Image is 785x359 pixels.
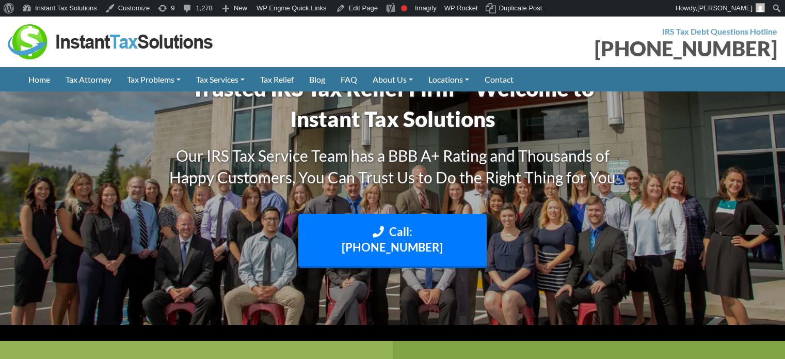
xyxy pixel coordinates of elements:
a: Instant Tax Solutions Logo [8,36,214,45]
span: [PERSON_NAME] [697,4,752,12]
img: Instant Tax Solutions Logo [8,24,214,59]
a: Tax Attorney [58,67,119,91]
a: Call: [PHONE_NUMBER] [298,214,487,269]
a: About Us [365,67,421,91]
a: Tax Problems [119,67,188,91]
div: Focus keyphrase not set [401,5,407,11]
strong: IRS Tax Debt Questions Hotline [662,26,777,36]
a: Tax Relief [252,67,301,91]
h1: Trusted IRS Tax Relief Firm – Welcome to Instant Tax Solutions [155,73,630,134]
a: Contact [477,67,521,91]
a: Locations [421,67,477,91]
a: Home [21,67,58,91]
a: FAQ [333,67,365,91]
a: Blog [301,67,333,91]
h3: Our IRS Tax Service Team has a BBB A+ Rating and Thousands of Happy Customers, You Can Trust Us t... [155,145,630,188]
a: Tax Services [188,67,252,91]
div: [PHONE_NUMBER] [400,38,778,59]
